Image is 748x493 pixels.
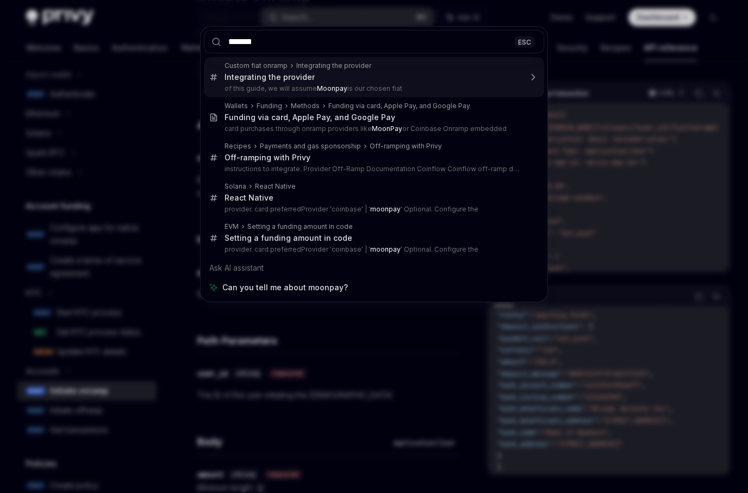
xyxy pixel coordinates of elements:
[225,153,310,163] div: Off-ramping with Privy
[372,124,402,133] b: MoonPay
[257,102,282,110] div: Funding
[225,222,239,231] div: EVM
[222,282,348,293] span: Can you tell me about moonpay?
[296,61,371,70] div: Integrating the provider
[370,142,442,151] div: Off-ramping with Privy
[317,84,347,92] b: Moonpay
[255,182,296,191] div: React Native
[260,142,361,151] div: Payments and gas sponsorship
[370,205,401,213] b: moonpay
[225,61,288,70] div: Custom fiat onramp
[225,124,521,133] p: card purchases through onramp providers like or Coinbase Onramp embedded
[328,102,470,110] div: Funding via card, Apple Pay, and Google Pay
[225,102,248,110] div: Wallets
[225,205,521,214] p: provider. card.preferredProvider 'coinbase' | ' ' Optional. Configure the
[225,182,246,191] div: Solana
[370,245,401,253] b: moonpay
[225,193,273,203] div: React Native
[204,258,544,278] div: Ask AI assistant
[225,233,352,243] div: Setting a funding amount in code
[515,36,534,47] div: ESC
[225,113,395,122] div: Funding via card, Apple Pay, and Google Pay
[225,142,251,151] div: Recipes
[247,222,353,231] div: Setting a funding amount in code
[225,245,521,254] p: provider. card.preferredProvider 'coinbase' | ' ' Optional. Configure the
[225,84,521,93] p: of this guide, we will assume is our chosen fiat
[225,165,521,173] p: instructions to integrate. Provider Off-Ramp Documentation Coinflow Coinflow off-ramp docs
[291,102,320,110] div: Methods
[225,72,315,82] div: Integrating the provider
